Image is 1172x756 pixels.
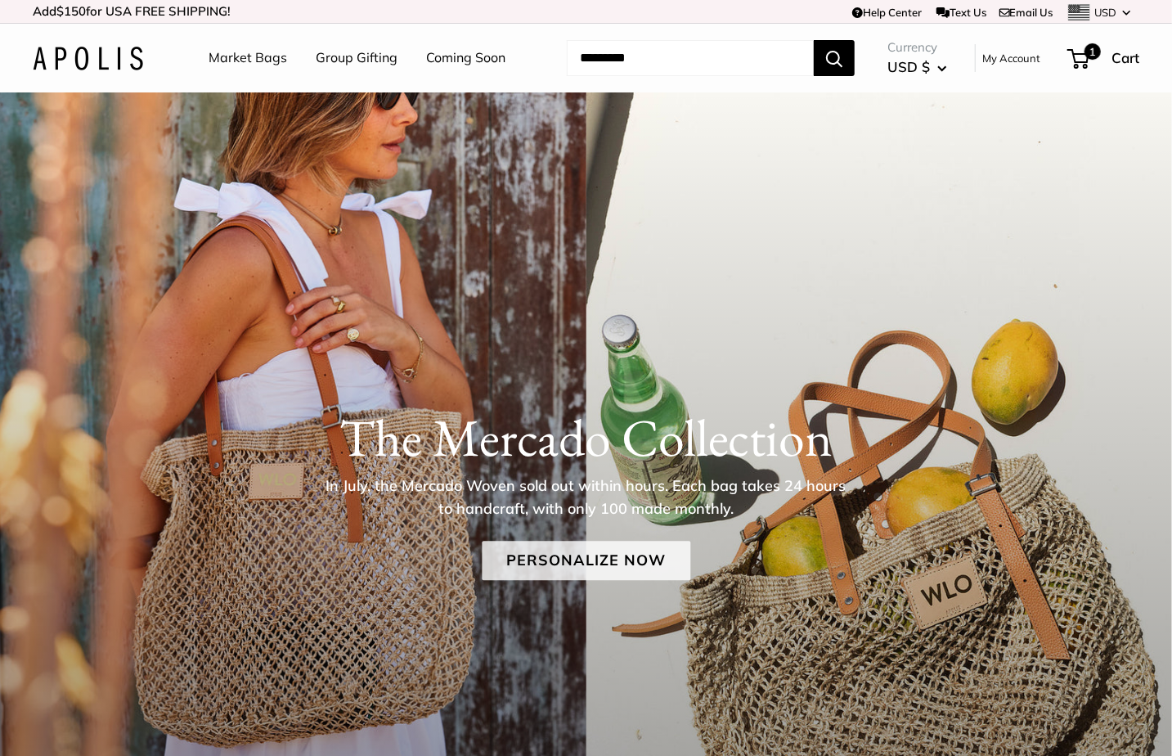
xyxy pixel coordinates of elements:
p: In July, the Mercado Woven sold out within hours. Each bag takes 24 hours to handcraft, with only... [321,475,852,521]
a: Email Us [999,6,1053,19]
a: Market Bags [209,46,287,70]
a: Text Us [936,6,986,19]
a: Group Gifting [316,46,397,70]
a: Personalize Now [482,542,690,581]
a: Coming Soon [426,46,505,70]
img: Apolis [33,47,143,70]
a: 1 Cart [1069,45,1139,71]
button: Search [814,40,855,76]
button: USD $ [887,54,947,80]
a: My Account [982,48,1040,68]
span: 1 [1084,43,1101,60]
input: Search... [567,40,814,76]
span: USD [1095,6,1117,19]
span: USD $ [887,58,930,75]
span: Currency [887,36,947,59]
h1: The Mercado Collection [33,407,1139,470]
a: Help Center [852,6,922,19]
span: $150 [56,3,86,19]
span: Cart [1111,49,1139,66]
